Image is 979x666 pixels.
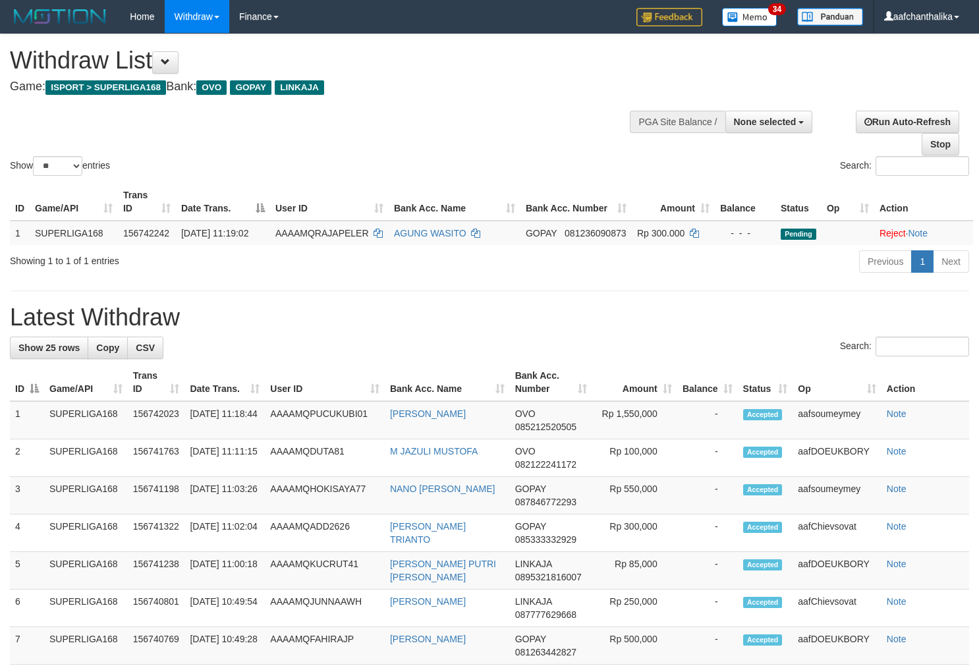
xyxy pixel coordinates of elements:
[33,156,82,176] select: Showentries
[793,514,881,552] td: aafChievsovat
[10,401,44,439] td: 1
[127,337,163,359] a: CSV
[636,8,702,26] img: Feedback.jpg
[887,408,907,419] a: Note
[793,364,881,401] th: Op: activate to sort column ascending
[743,634,783,646] span: Accepted
[128,552,185,590] td: 156741238
[10,221,30,245] td: 1
[45,80,166,95] span: ISPORT > SUPERLIGA168
[184,552,265,590] td: [DATE] 11:00:18
[874,183,973,221] th: Action
[128,590,185,627] td: 156740801
[176,183,270,221] th: Date Trans.: activate to sort column descending
[592,590,677,627] td: Rp 250,000
[10,156,110,176] label: Show entries
[230,80,271,95] span: GOPAY
[743,409,783,420] span: Accepted
[637,228,685,238] span: Rp 300.000
[10,627,44,665] td: 7
[881,364,969,401] th: Action
[10,477,44,514] td: 3
[840,156,969,176] label: Search:
[592,627,677,665] td: Rp 500,000
[44,552,128,590] td: SUPERLIGA168
[859,250,912,273] a: Previous
[44,364,128,401] th: Game/API: activate to sort column ascending
[515,521,546,532] span: GOPAY
[677,364,738,401] th: Balance: activate to sort column ascending
[677,590,738,627] td: -
[515,422,576,432] span: Copy 085212520505 to clipboard
[520,183,632,221] th: Bank Acc. Number: activate to sort column ascending
[10,337,88,359] a: Show 25 rows
[128,401,185,439] td: 156742023
[715,183,775,221] th: Balance
[887,521,907,532] a: Note
[44,514,128,552] td: SUPERLIGA168
[10,183,30,221] th: ID
[880,228,906,238] a: Reject
[265,401,385,439] td: AAAAMQPUCUKUBI01
[390,484,495,494] a: NANO [PERSON_NAME]
[743,522,783,533] span: Accepted
[876,337,969,356] input: Search:
[515,484,546,494] span: GOPAY
[118,183,176,221] th: Trans ID: activate to sort column ascending
[184,364,265,401] th: Date Trans.: activate to sort column ascending
[887,559,907,569] a: Note
[44,477,128,514] td: SUPERLIGA168
[265,552,385,590] td: AAAAMQKUCRUT41
[390,634,466,644] a: [PERSON_NAME]
[30,221,118,245] td: SUPERLIGA168
[908,228,928,238] a: Note
[385,364,510,401] th: Bank Acc. Name: activate to sort column ascending
[738,364,793,401] th: Status: activate to sort column ascending
[565,228,626,238] span: Copy 081236090873 to clipboard
[887,634,907,644] a: Note
[44,590,128,627] td: SUPERLIGA168
[390,559,496,582] a: [PERSON_NAME] PUTRI [PERSON_NAME]
[96,343,119,353] span: Copy
[922,133,959,155] a: Stop
[677,514,738,552] td: -
[510,364,592,401] th: Bank Acc. Number: activate to sort column ascending
[793,439,881,477] td: aafDOEUKBORY
[184,514,265,552] td: [DATE] 11:02:04
[515,572,582,582] span: Copy 0895321816007 to clipboard
[390,521,466,545] a: [PERSON_NAME] TRIANTO
[677,477,738,514] td: -
[18,343,80,353] span: Show 25 rows
[725,111,813,133] button: None selected
[592,439,677,477] td: Rp 100,000
[394,228,466,238] a: AGUNG WASITO
[793,552,881,590] td: aafDOEUKBORY
[887,596,907,607] a: Note
[515,408,536,419] span: OVO
[793,477,881,514] td: aafsoumeymey
[768,3,786,15] span: 34
[128,439,185,477] td: 156741763
[630,111,725,133] div: PGA Site Balance /
[781,229,816,240] span: Pending
[793,627,881,665] td: aafDOEUKBORY
[677,627,738,665] td: -
[515,459,576,470] span: Copy 082122241172 to clipboard
[722,8,777,26] img: Button%20Memo.svg
[128,477,185,514] td: 156741198
[184,590,265,627] td: [DATE] 10:49:54
[10,552,44,590] td: 5
[275,80,324,95] span: LINKAJA
[822,183,874,221] th: Op: activate to sort column ascending
[677,401,738,439] td: -
[265,439,385,477] td: AAAAMQDUTA81
[184,401,265,439] td: [DATE] 11:18:44
[515,609,576,620] span: Copy 087777629668 to clipboard
[632,183,715,221] th: Amount: activate to sort column ascending
[775,183,822,221] th: Status
[390,446,478,457] a: M JAZULI MUSTOFA
[515,534,576,545] span: Copy 085333332929 to clipboard
[10,439,44,477] td: 2
[10,249,398,267] div: Showing 1 to 1 of 1 entries
[592,364,677,401] th: Amount: activate to sort column ascending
